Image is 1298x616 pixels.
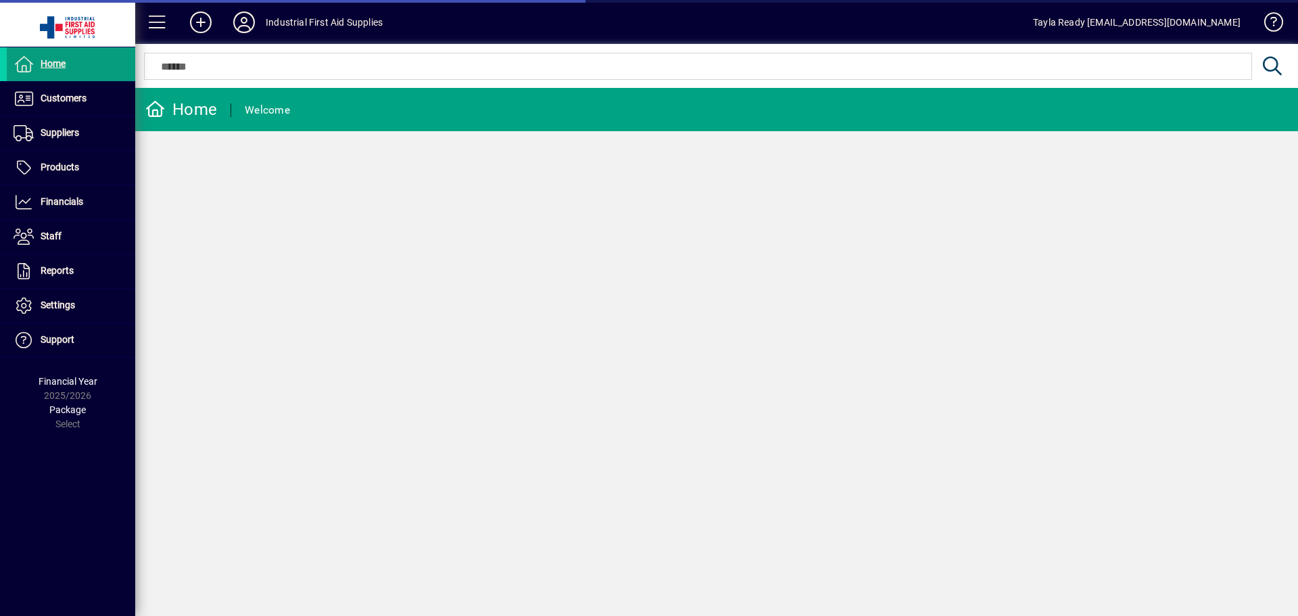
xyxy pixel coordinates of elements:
a: Knowledge Base [1254,3,1281,47]
button: Add [179,10,222,34]
span: Home [41,58,66,69]
a: Settings [7,289,135,323]
div: Welcome [245,99,290,121]
span: Financial Year [39,376,97,387]
span: Customers [41,93,87,103]
span: Reports [41,265,74,276]
span: Staff [41,231,62,241]
a: Products [7,151,135,185]
span: Financials [41,196,83,207]
span: Settings [41,300,75,310]
span: Products [41,162,79,172]
a: Support [7,323,135,357]
a: Customers [7,82,135,116]
span: Package [49,404,86,415]
a: Reports [7,254,135,288]
div: Industrial First Aid Supplies [266,11,383,33]
span: Support [41,334,74,345]
div: Tayla Ready [EMAIL_ADDRESS][DOMAIN_NAME] [1033,11,1241,33]
a: Staff [7,220,135,254]
div: Home [145,99,217,120]
span: Suppliers [41,127,79,138]
button: Profile [222,10,266,34]
a: Suppliers [7,116,135,150]
a: Financials [7,185,135,219]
